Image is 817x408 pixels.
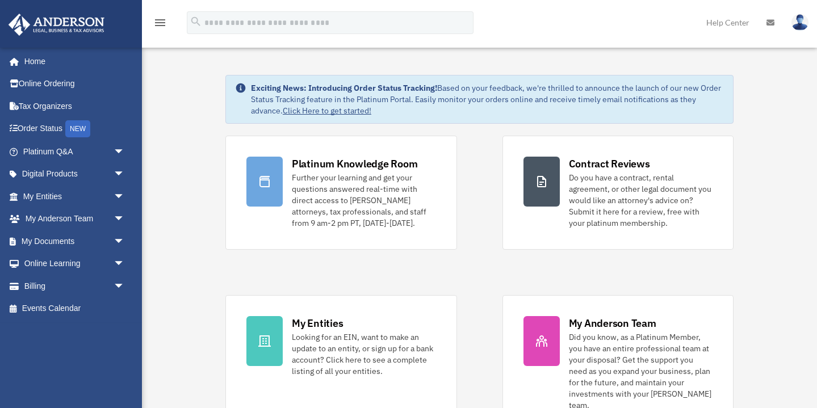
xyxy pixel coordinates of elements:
[5,14,108,36] img: Anderson Advisors Platinum Portal
[114,163,136,186] span: arrow_drop_down
[153,16,167,30] i: menu
[292,157,418,171] div: Platinum Knowledge Room
[569,316,656,330] div: My Anderson Team
[8,297,142,320] a: Events Calendar
[8,50,136,73] a: Home
[569,172,713,229] div: Do you have a contract, rental agreement, or other legal document you would like an attorney's ad...
[283,106,371,116] a: Click Here to get started!
[251,83,437,93] strong: Exciting News: Introducing Order Status Tracking!
[114,185,136,208] span: arrow_drop_down
[8,208,142,230] a: My Anderson Teamarrow_drop_down
[153,20,167,30] a: menu
[292,331,436,377] div: Looking for an EIN, want to make an update to an entity, or sign up for a bank account? Click her...
[8,95,142,117] a: Tax Organizers
[569,157,650,171] div: Contract Reviews
[292,316,343,330] div: My Entities
[8,275,142,297] a: Billingarrow_drop_down
[114,140,136,163] span: arrow_drop_down
[292,172,436,229] div: Further your learning and get your questions answered real-time with direct access to [PERSON_NAM...
[8,253,142,275] a: Online Learningarrow_drop_down
[8,230,142,253] a: My Documentsarrow_drop_down
[8,185,142,208] a: My Entitiesarrow_drop_down
[8,140,142,163] a: Platinum Q&Aarrow_drop_down
[8,163,142,186] a: Digital Productsarrow_drop_down
[190,15,202,28] i: search
[65,120,90,137] div: NEW
[251,82,724,116] div: Based on your feedback, we're thrilled to announce the launch of our new Order Status Tracking fe...
[791,14,808,31] img: User Pic
[502,136,734,250] a: Contract Reviews Do you have a contract, rental agreement, or other legal document you would like...
[8,73,142,95] a: Online Ordering
[114,208,136,231] span: arrow_drop_down
[114,230,136,253] span: arrow_drop_down
[8,117,142,141] a: Order StatusNEW
[225,136,457,250] a: Platinum Knowledge Room Further your learning and get your questions answered real-time with dire...
[114,253,136,276] span: arrow_drop_down
[114,275,136,298] span: arrow_drop_down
